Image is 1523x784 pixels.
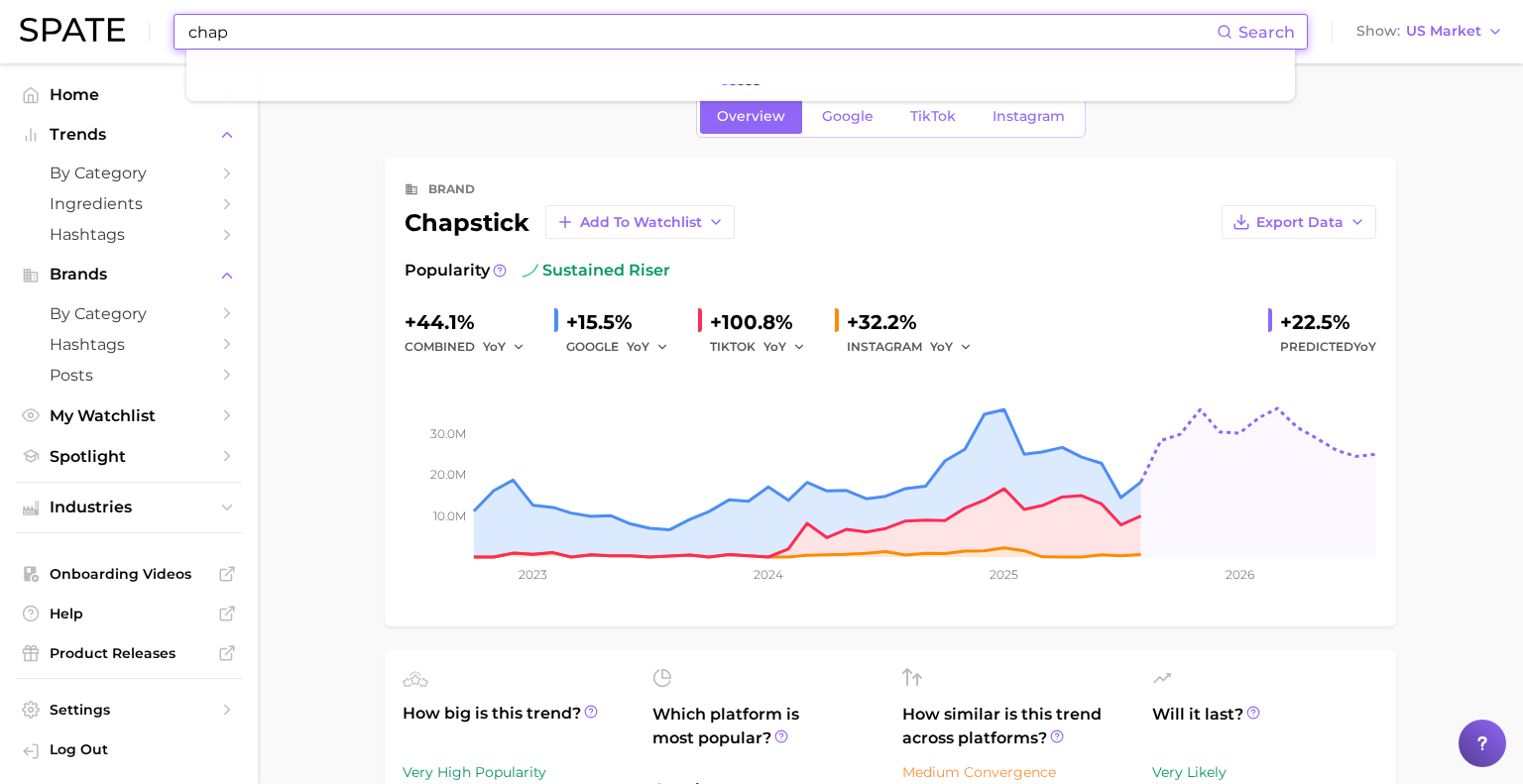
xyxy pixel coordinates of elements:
[16,260,242,289] button: Brands
[50,701,208,719] span: Settings
[16,599,242,628] a: Help
[993,108,1065,125] span: Instagram
[20,18,125,42] img: SPATE
[893,99,973,134] a: TikTok
[627,338,649,355] span: YoY
[717,108,785,125] span: Overview
[805,99,890,134] a: Google
[403,760,629,784] div: Very High Popularity
[16,219,242,250] a: Hashtags
[976,99,1082,134] a: Instagram
[710,335,819,359] div: TIKTOK
[50,740,226,758] span: Log Out
[1226,567,1254,582] tspan: 2026
[847,306,986,338] div: +32.2%
[910,108,956,125] span: TikTok
[50,126,208,144] span: Trends
[16,695,242,725] a: Settings
[1238,23,1295,42] span: Search
[16,188,242,219] a: Ingredients
[519,567,547,582] tspan: 2023
[50,644,208,662] span: Product Releases
[652,703,879,768] span: Which platform is most popular?
[763,335,806,359] button: YoY
[523,259,670,282] span: sustained riser
[16,734,242,768] a: Log out. Currently logged in with e-mail dana.cohen@emersongroup.com.
[990,567,1018,582] tspan: 2025
[16,441,242,472] a: Spotlight
[483,338,506,355] span: YoY
[1256,214,1344,231] span: Export Data
[16,493,242,522] button: Industries
[50,499,208,516] span: Industries
[16,120,242,150] button: Trends
[16,298,242,329] a: by Category
[1406,26,1481,37] span: US Market
[16,329,242,360] a: Hashtags
[580,214,702,231] span: Add to Watchlist
[1280,335,1376,359] span: Predicted
[50,447,208,466] span: Spotlight
[16,400,242,431] a: My Watchlist
[1152,760,1378,784] div: Very Likely
[902,760,1128,784] div: Medium Convergence
[1353,339,1376,354] span: YoY
[50,194,208,213] span: Ingredients
[405,306,538,338] div: +44.1%
[545,205,735,239] button: Add to Watchlist
[50,304,208,323] span: by Category
[16,158,242,188] a: by Category
[1280,306,1376,338] div: +22.5%
[902,703,1128,750] span: How similar is this trend across platforms?
[627,335,669,359] button: YoY
[822,108,874,125] span: Google
[16,638,242,668] a: Product Releases
[763,338,786,355] span: YoY
[405,205,735,239] div: chapstick
[50,366,208,385] span: Posts
[700,99,802,134] a: Overview
[930,335,973,359] button: YoY
[16,559,242,589] a: Onboarding Videos
[50,406,208,425] span: My Watchlist
[1222,205,1376,239] button: Export Data
[50,605,208,622] span: Help
[847,335,986,359] div: INSTAGRAM
[403,702,629,750] span: How big is this trend?
[754,567,783,582] tspan: 2024
[523,263,538,279] img: sustained riser
[405,259,490,282] span: Popularity
[50,225,208,244] span: Hashtags
[186,15,1217,49] input: Search here for a brand, industry, or ingredient
[1351,19,1508,45] button: ShowUS Market
[405,335,538,359] div: combined
[710,306,819,338] div: +100.8%
[566,335,682,359] div: GOOGLE
[50,565,208,583] span: Onboarding Videos
[50,335,208,354] span: Hashtags
[50,85,208,104] span: Home
[50,164,208,182] span: by Category
[428,177,475,201] div: brand
[930,338,953,355] span: YoY
[16,360,242,391] a: Posts
[483,335,526,359] button: YoY
[16,79,242,110] a: Home
[1152,703,1378,750] span: Will it last?
[1356,26,1400,37] span: Show
[566,306,682,338] div: +15.5%
[50,266,208,283] span: Brands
